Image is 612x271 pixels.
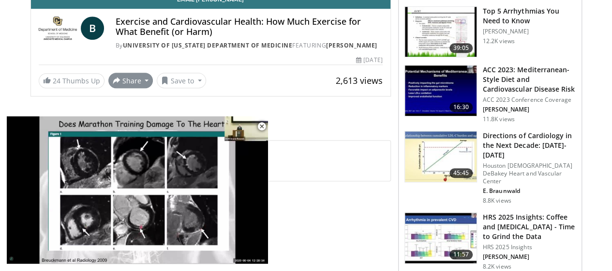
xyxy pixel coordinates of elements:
p: ACC 2023 Conference Coverage [483,96,576,104]
p: Houston [DEMOGRAPHIC_DATA] DeBakey Heart and Vascular Center [483,162,576,185]
video-js: Video Player [7,116,268,264]
p: HRS 2025 Insights [483,243,576,251]
p: 12.2K views [483,37,515,45]
img: University of Colorado Department of Medicine [39,16,77,40]
a: [PERSON_NAME] [326,41,377,49]
p: 8.8K views [483,197,511,205]
div: [DATE] [356,56,382,64]
a: 24 Thumbs Up [39,73,104,88]
a: 39:05 Top 5 Arrhythmias You Need to Know [PERSON_NAME] 12.2K views [404,6,576,58]
h3: HRS 2025 Insights: Coffee and [MEDICAL_DATA] - Time to Grind the Data [483,212,576,241]
img: 57e95b82-22fd-4603-be8d-6227f654535b.150x105_q85_crop-smart_upscale.jpg [405,131,477,182]
a: University of [US_STATE] Department of Medicine [123,41,293,49]
h3: ACC 2023: Mediterranean-Style Diet and Cardiovascular Disease Risk [483,65,576,94]
a: B [81,16,104,40]
p: [PERSON_NAME] [483,253,576,261]
img: b0c32e83-cd40-4939-b266-f52db6655e49.150x105_q85_crop-smart_upscale.jpg [405,65,477,116]
button: Share [108,73,153,88]
span: 16:30 [449,102,473,112]
h3: Top 5 Arrhythmias You Need to Know [483,6,576,26]
p: 8.2K views [483,263,511,271]
p: [PERSON_NAME] [483,28,576,35]
span: 39:05 [449,43,473,53]
button: Close [252,116,271,137]
div: By FEATURING [116,41,383,50]
button: Save to [157,73,206,88]
p: 11.8K views [483,115,515,123]
p: [PERSON_NAME] [483,106,576,113]
span: 24 [53,76,60,85]
img: 25c04896-53d6-4a05-9178-9b8aabfb644a.150x105_q85_crop-smart_upscale.jpg [405,213,477,263]
span: 11:57 [449,250,473,259]
span: 45:45 [449,168,473,178]
a: 16:30 ACC 2023: Mediterranean-Style Diet and Cardiovascular Disease Risk ACC 2023 Conference Cove... [404,65,576,123]
h4: Exercise and Cardiovascular Health: How Much Exercise for What Benefit (or Harm) [116,16,383,37]
h3: Directions of Cardiology in the Next Decade: [DATE]-[DATE] [483,131,576,160]
a: 11:57 HRS 2025 Insights: Coffee and [MEDICAL_DATA] - Time to Grind the Data HRS 2025 Insights [PE... [404,212,576,271]
img: e6be7ba5-423f-4f4d-9fbf-6050eac7a348.150x105_q85_crop-smart_upscale.jpg [405,7,477,57]
span: 2,613 views [336,75,383,86]
a: 45:45 Directions of Cardiology in the Next Decade: [DATE]-[DATE] Houston [DEMOGRAPHIC_DATA] DeBak... [404,131,576,205]
p: E. Braunwald [483,187,576,195]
